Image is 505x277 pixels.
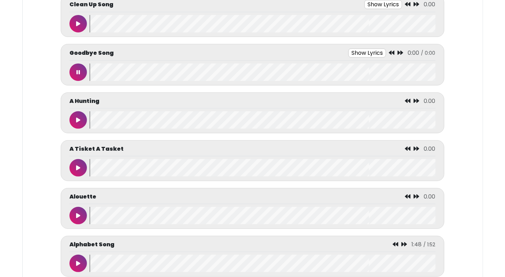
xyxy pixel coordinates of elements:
p: A Hunting [69,97,99,105]
p: Clean Up Song [69,0,113,9]
span: 0.00 [424,0,436,8]
p: Alphabet Song [69,240,114,249]
span: 0.00 [424,97,436,105]
span: / 0:00 [421,50,436,57]
span: 0:00 [408,49,419,57]
p: A Tisket A Tasket [69,145,124,153]
span: / 1:52 [424,241,436,248]
span: 1:48 [412,240,422,248]
span: 0.00 [424,145,436,153]
p: Goodbye Song [69,49,114,57]
span: 0.00 [424,193,436,201]
p: Alouette [69,193,96,201]
button: Show Lyrics [348,48,386,58]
